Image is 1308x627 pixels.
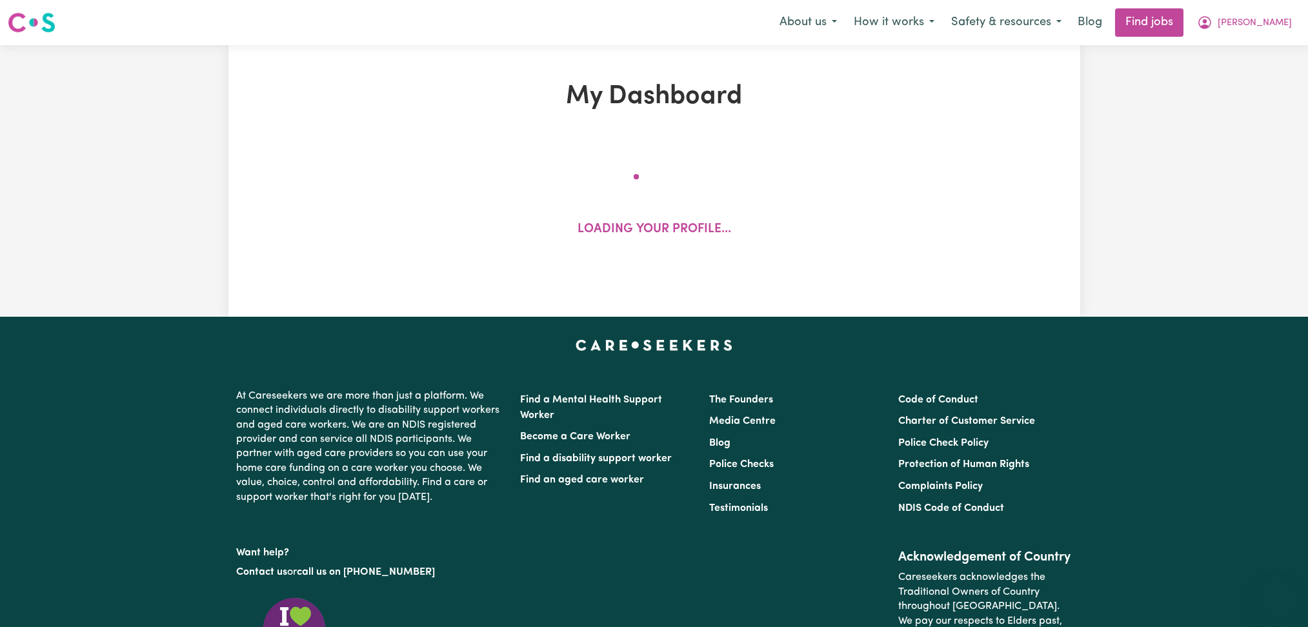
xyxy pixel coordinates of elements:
a: Careseekers home page [576,340,732,350]
p: Loading your profile... [578,221,731,239]
button: Safety & resources [943,9,1070,36]
a: Blog [1070,8,1110,37]
a: call us on [PHONE_NUMBER] [297,567,435,577]
a: Police Checks [709,459,774,470]
button: My Account [1189,9,1300,36]
a: Find an aged care worker [520,475,644,485]
p: At Careseekers we are more than just a platform. We connect individuals directly to disability su... [236,384,505,510]
a: Find jobs [1115,8,1183,37]
a: Insurances [709,481,761,492]
a: Code of Conduct [898,395,978,405]
p: or [236,560,505,584]
a: Testimonials [709,503,768,513]
a: Blog [709,438,730,448]
a: Media Centre [709,416,776,426]
a: Complaints Policy [898,481,983,492]
a: Protection of Human Rights [898,459,1029,470]
a: Become a Care Worker [520,432,630,442]
a: Police Check Policy [898,438,989,448]
button: How it works [845,9,943,36]
a: Contact us [236,567,287,577]
a: NDIS Code of Conduct [898,503,1004,513]
a: Careseekers logo [8,8,55,37]
span: [PERSON_NAME] [1218,16,1292,30]
h2: Acknowledgement of Country [898,550,1072,565]
a: The Founders [709,395,773,405]
a: Charter of Customer Service [898,416,1035,426]
button: About us [771,9,845,36]
h1: My Dashboard [378,81,931,112]
a: Find a disability support worker [520,453,672,464]
img: Careseekers logo [8,11,55,34]
p: Want help? [236,541,505,560]
iframe: Button to launch messaging window [1256,575,1298,617]
a: Find a Mental Health Support Worker [520,395,662,421]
